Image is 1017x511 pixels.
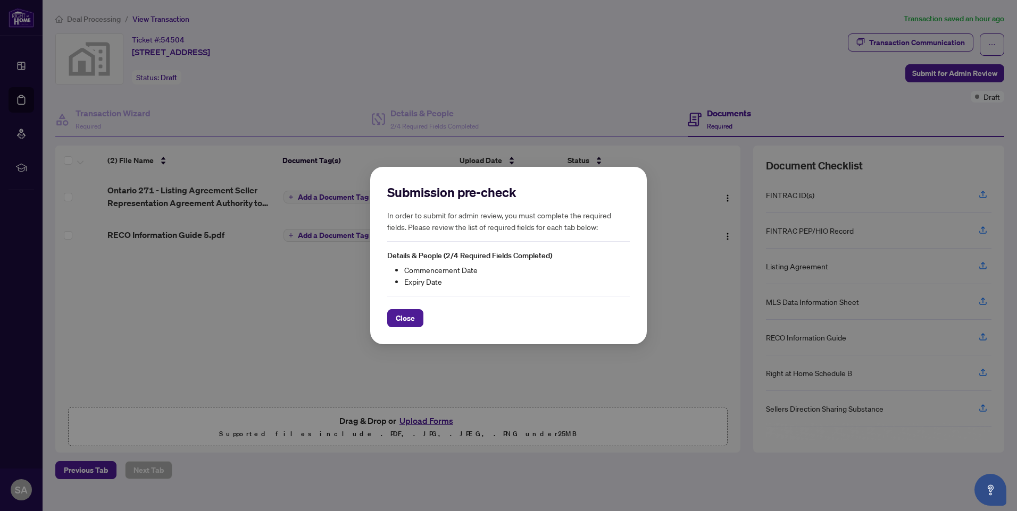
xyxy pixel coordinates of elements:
[404,264,630,276] li: Commencement Date
[387,184,630,201] h2: Submission pre-check
[387,251,552,260] span: Details & People (2/4 Required Fields Completed)
[404,276,630,287] li: Expiry Date
[387,309,423,327] button: Close
[387,209,630,233] h5: In order to submit for admin review, you must complete the required fields. Please review the lis...
[974,474,1006,506] button: Open asap
[396,310,415,327] span: Close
